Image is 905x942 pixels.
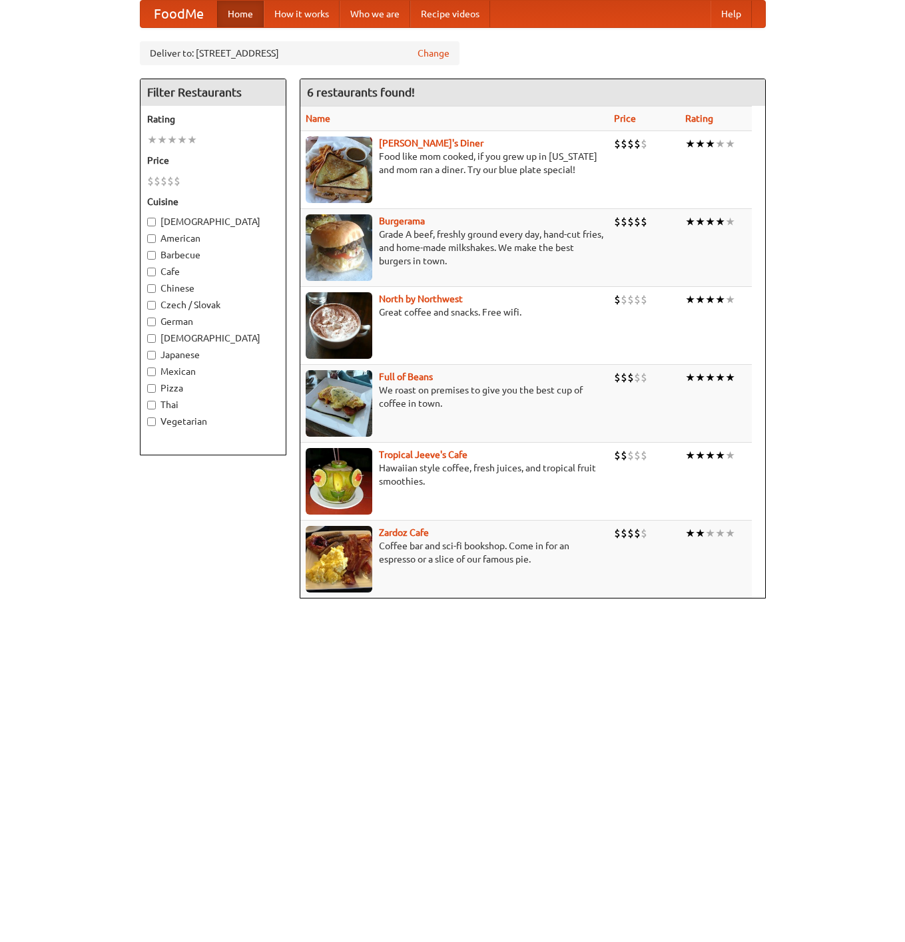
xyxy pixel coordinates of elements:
[147,384,156,393] input: Pizza
[695,448,705,463] li: ★
[705,292,715,307] li: ★
[725,136,735,151] li: ★
[154,174,160,188] li: $
[621,526,627,541] li: $
[621,136,627,151] li: $
[614,448,621,463] li: $
[147,113,279,126] h5: Rating
[306,292,372,359] img: north.jpg
[147,251,156,260] input: Barbecue
[705,214,715,229] li: ★
[685,214,695,229] li: ★
[685,136,695,151] li: ★
[614,136,621,151] li: $
[141,79,286,106] h4: Filter Restaurants
[621,370,627,385] li: $
[160,174,167,188] li: $
[715,214,725,229] li: ★
[641,448,647,463] li: $
[715,370,725,385] li: ★
[147,268,156,276] input: Cafe
[634,214,641,229] li: $
[264,1,340,27] a: How it works
[695,136,705,151] li: ★
[147,284,156,293] input: Chinese
[306,448,372,515] img: jeeves.jpg
[379,449,467,460] a: Tropical Jeeve's Cafe
[621,214,627,229] li: $
[379,216,425,226] b: Burgerama
[634,136,641,151] li: $
[147,417,156,426] input: Vegetarian
[177,132,187,147] li: ★
[306,306,603,319] p: Great coffee and snacks. Free wifi.
[627,448,634,463] li: $
[705,526,715,541] li: ★
[725,448,735,463] li: ★
[306,526,372,592] img: zardoz.jpg
[379,294,463,304] a: North by Northwest
[147,367,156,376] input: Mexican
[685,526,695,541] li: ★
[147,234,156,243] input: American
[147,215,279,228] label: [DEMOGRAPHIC_DATA]
[641,526,647,541] li: $
[379,527,429,538] a: Zardoz Cafe
[634,370,641,385] li: $
[147,132,157,147] li: ★
[634,448,641,463] li: $
[695,526,705,541] li: ★
[147,351,156,359] input: Japanese
[641,214,647,229] li: $
[379,371,433,382] b: Full of Beans
[627,136,634,151] li: $
[634,526,641,541] li: $
[147,195,279,208] h5: Cuisine
[147,365,279,378] label: Mexican
[306,228,603,268] p: Grade A beef, freshly ground every day, hand-cut fries, and home-made milkshakes. We make the bes...
[614,113,636,124] a: Price
[725,292,735,307] li: ★
[715,292,725,307] li: ★
[306,461,603,488] p: Hawaiian style coffee, fresh juices, and tropical fruit smoothies.
[627,370,634,385] li: $
[379,138,483,148] a: [PERSON_NAME]'s Diner
[614,526,621,541] li: $
[140,41,459,65] div: Deliver to: [STREET_ADDRESS]
[167,174,174,188] li: $
[725,526,735,541] li: ★
[147,401,156,409] input: Thai
[147,318,156,326] input: German
[147,315,279,328] label: German
[715,136,725,151] li: ★
[685,113,713,124] a: Rating
[306,539,603,566] p: Coffee bar and sci-fi bookshop. Come in for an espresso or a slice of our famous pie.
[685,292,695,307] li: ★
[306,113,330,124] a: Name
[621,292,627,307] li: $
[147,232,279,245] label: American
[614,292,621,307] li: $
[641,136,647,151] li: $
[147,265,279,278] label: Cafe
[167,132,177,147] li: ★
[174,174,180,188] li: $
[147,174,154,188] li: $
[217,1,264,27] a: Home
[634,292,641,307] li: $
[685,448,695,463] li: ★
[410,1,490,27] a: Recipe videos
[695,292,705,307] li: ★
[627,292,634,307] li: $
[147,334,156,343] input: [DEMOGRAPHIC_DATA]
[705,136,715,151] li: ★
[306,383,603,410] p: We roast on premises to give you the best cup of coffee in town.
[306,370,372,437] img: beans.jpg
[306,136,372,203] img: sallys.jpg
[306,150,603,176] p: Food like mom cooked, if you grew up in [US_STATE] and mom ran a diner. Try our blue plate special!
[147,282,279,295] label: Chinese
[157,132,167,147] li: ★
